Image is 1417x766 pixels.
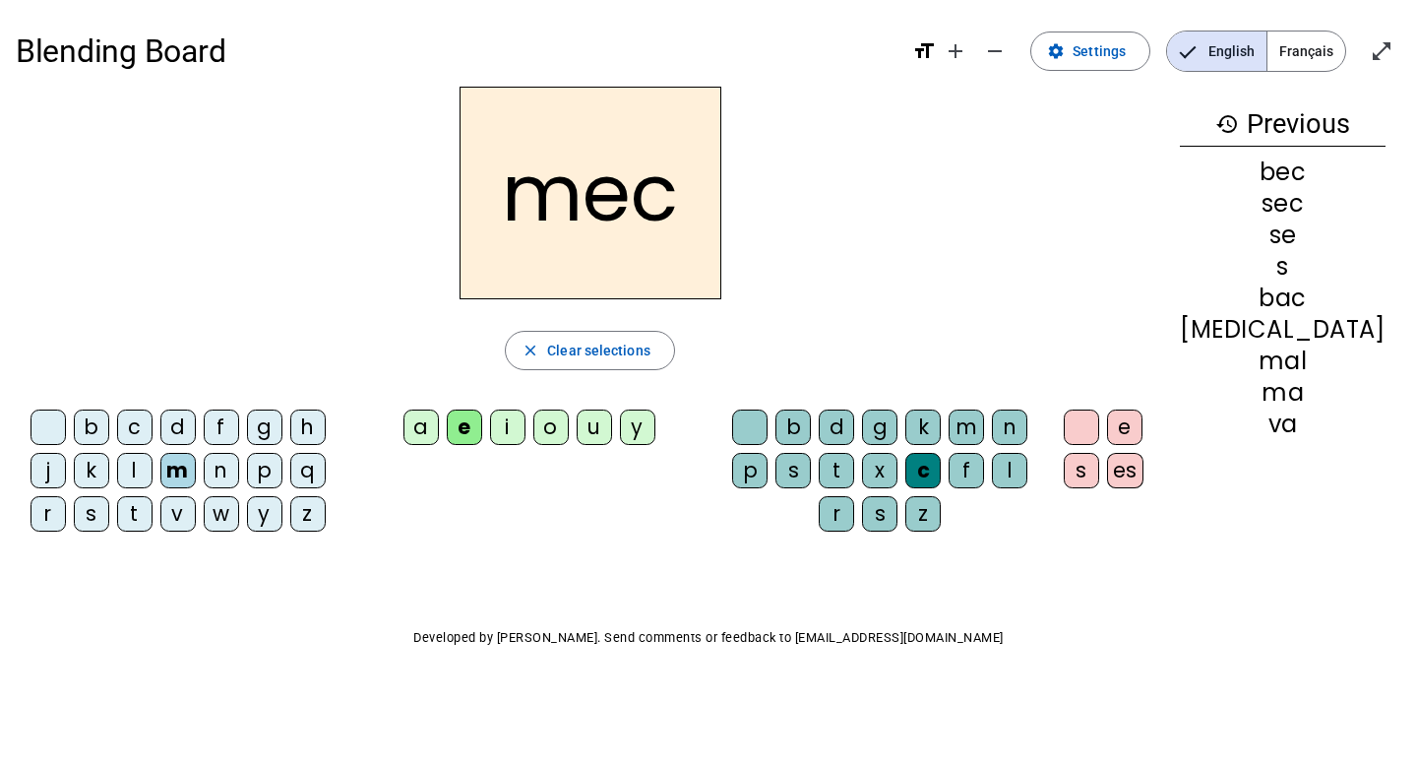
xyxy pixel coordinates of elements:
mat-icon: remove [983,39,1007,63]
div: r [31,496,66,532]
h1: Blending Board [16,20,896,83]
mat-button-toggle-group: Language selection [1166,31,1346,72]
span: Français [1267,32,1345,71]
div: y [247,496,282,532]
div: g [862,410,897,445]
div: t [819,453,854,488]
span: English [1167,32,1266,71]
div: y [620,410,655,445]
div: a [403,410,439,445]
div: mal [1180,350,1386,373]
div: [MEDICAL_DATA] [1180,318,1386,342]
mat-icon: settings [1047,42,1065,60]
div: w [204,496,239,532]
div: se [1180,223,1386,247]
div: d [819,410,854,445]
h3: Previous [1180,102,1386,147]
div: m [160,453,196,488]
div: r [819,496,854,532]
div: s [862,496,897,532]
div: l [992,453,1027,488]
div: l [117,453,153,488]
div: v [160,496,196,532]
div: u [577,410,612,445]
div: s [775,453,811,488]
div: k [74,453,109,488]
div: s [74,496,109,532]
div: va [1180,413,1386,436]
div: i [490,410,525,445]
mat-icon: close [522,342,539,359]
div: c [905,453,941,488]
div: e [1107,410,1142,445]
button: Clear selections [505,331,675,370]
div: b [74,410,109,445]
div: bec [1180,160,1386,184]
div: n [204,453,239,488]
div: d [160,410,196,445]
button: Decrease font size [975,32,1015,71]
mat-icon: history [1215,112,1239,136]
div: f [949,453,984,488]
div: o [533,410,569,445]
div: f [204,410,239,445]
div: g [247,410,282,445]
p: Developed by [PERSON_NAME]. Send comments or feedback to [EMAIL_ADDRESS][DOMAIN_NAME] [16,626,1401,650]
div: n [992,410,1027,445]
div: es [1107,453,1143,488]
div: j [31,453,66,488]
div: ma [1180,381,1386,405]
button: Enter full screen [1362,32,1401,71]
div: x [862,453,897,488]
mat-icon: add [944,39,967,63]
button: Increase font size [936,32,975,71]
div: p [732,453,768,488]
mat-icon: open_in_full [1370,39,1393,63]
div: bac [1180,287,1386,310]
div: s [1064,453,1099,488]
div: p [247,453,282,488]
span: Settings [1073,39,1126,63]
div: c [117,410,153,445]
div: s [1180,255,1386,279]
div: m [949,410,984,445]
h2: mec [460,87,721,299]
div: z [905,496,941,532]
div: z [290,496,326,532]
div: sec [1180,192,1386,216]
div: t [117,496,153,532]
span: Clear selections [547,339,650,362]
div: k [905,410,941,445]
div: e [447,410,482,445]
button: Settings [1030,32,1150,71]
div: h [290,410,326,445]
mat-icon: format_size [912,39,936,63]
div: b [775,410,811,445]
div: q [290,453,326,488]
